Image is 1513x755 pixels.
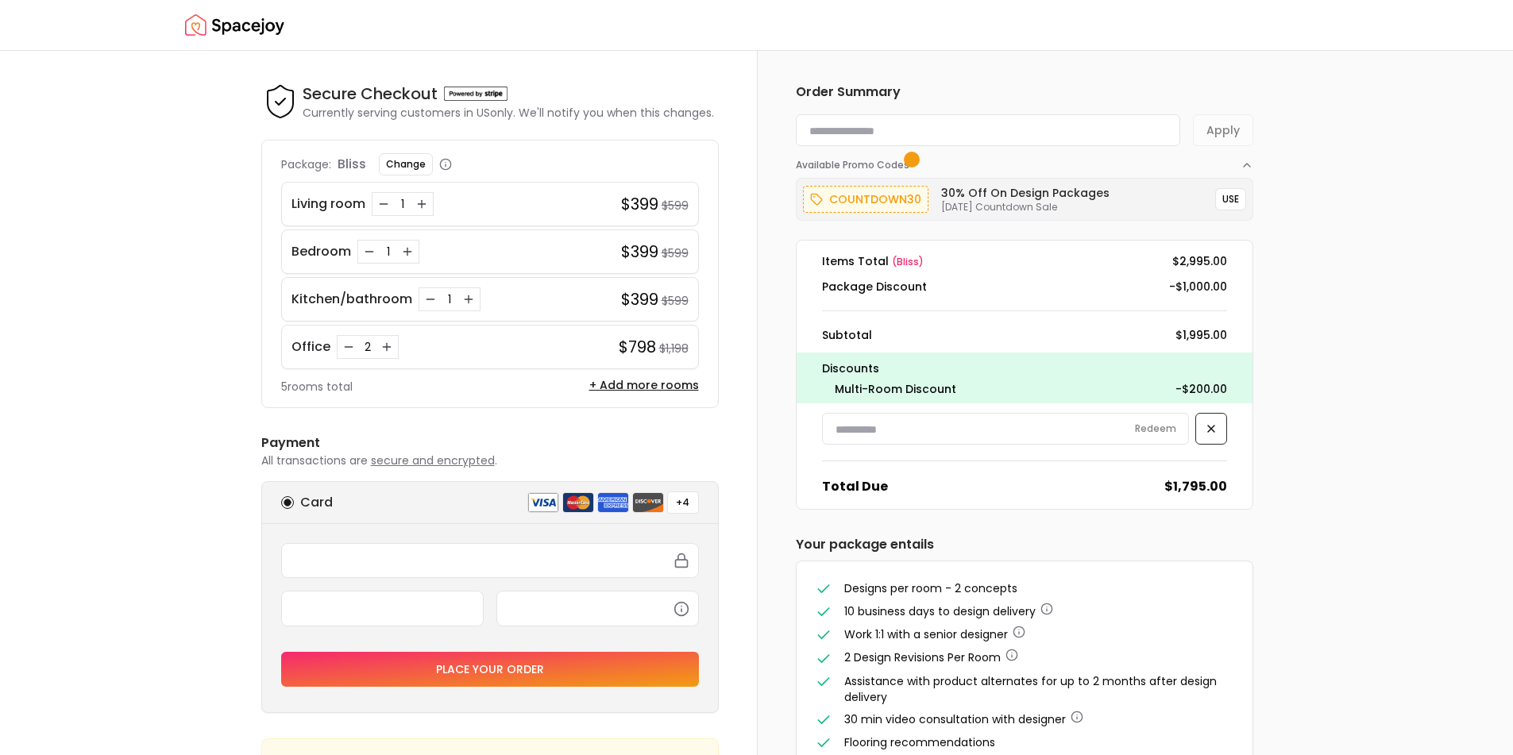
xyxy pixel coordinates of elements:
[662,198,689,214] small: $599
[380,244,396,260] div: 1
[1172,253,1227,269] dd: $2,995.00
[185,10,284,41] a: Spacejoy
[261,433,719,453] h6: Payment
[291,195,365,214] p: Living room
[597,492,629,513] img: american express
[822,253,924,269] dt: Items Total
[507,601,689,615] iframe: Secure CVC input frame
[291,553,689,568] iframe: Secure card number input frame
[395,196,411,212] div: 1
[662,245,689,261] small: $599
[844,673,1217,705] span: Assistance with product alternates for up to 2 months after design delivery
[621,288,658,310] h4: $399
[379,339,395,355] button: Increase quantity for Office
[376,196,392,212] button: Decrease quantity for Living room
[291,290,412,309] p: Kitchen/bathroom
[300,493,333,512] h6: Card
[291,242,351,261] p: Bedroom
[261,453,719,468] p: All transactions are .
[844,626,1008,642] span: Work 1:1 with a senior designer
[281,379,353,395] p: 5 rooms total
[796,159,914,171] span: Available Promo Codes
[796,146,1253,171] button: Available Promo Codes
[822,477,888,496] dt: Total Due
[1175,381,1227,397] dd: -$200.00
[822,327,872,343] dt: Subtotal
[303,105,714,121] p: Currently serving customers in US only. We'll notify you when this changes.
[281,156,331,172] p: Package:
[659,341,689,356] small: $1,198
[379,153,433,175] button: Change
[423,291,438,307] button: Decrease quantity for Kitchen/bathroom
[281,652,699,687] button: Place your order
[667,491,699,514] button: +4
[796,535,1253,554] h6: Your package entails
[399,244,415,260] button: Increase quantity for Bedroom
[444,87,508,101] img: Powered by stripe
[1164,477,1227,496] dd: $1,795.00
[562,492,594,513] img: mastercard
[619,336,656,358] h4: $798
[621,241,658,263] h4: $399
[527,492,559,513] img: visa
[835,381,956,397] dt: Multi-Room Discount
[414,196,430,212] button: Increase quantity for Living room
[844,580,1017,596] span: Designs per room - 2 concepts
[844,711,1066,727] span: 30 min video consultation with designer
[822,359,1227,378] p: Discounts
[941,185,1110,201] h6: 30% Off on Design Packages
[941,201,1110,214] p: [DATE] Countdown Sale
[1169,279,1227,295] dd: -$1,000.00
[844,603,1036,619] span: 10 business days to design delivery
[844,649,1001,665] span: 2 Design Revisions Per Room
[442,291,457,307] div: 1
[796,83,1253,102] h6: Order Summary
[1215,188,1246,210] button: USE
[844,734,995,750] span: Flooring recommendations
[291,337,330,356] p: Office
[341,339,357,355] button: Decrease quantity for Office
[361,244,377,260] button: Decrease quantity for Bedroom
[796,171,1253,221] div: Available Promo Codes
[338,155,366,174] p: bliss
[892,255,924,268] span: ( bliss )
[303,83,438,105] h4: Secure Checkout
[822,279,927,295] dt: Package Discount
[632,492,664,513] img: discover
[662,293,689,309] small: $599
[1175,327,1227,343] dd: $1,995.00
[360,339,376,355] div: 2
[461,291,477,307] button: Increase quantity for Kitchen/bathroom
[185,10,284,41] img: Spacejoy Logo
[829,190,921,209] p: countdown30
[371,453,495,468] span: secure and encrypted
[589,377,699,393] button: + Add more rooms
[291,601,473,615] iframe: Secure expiration date input frame
[621,193,658,215] h4: $399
